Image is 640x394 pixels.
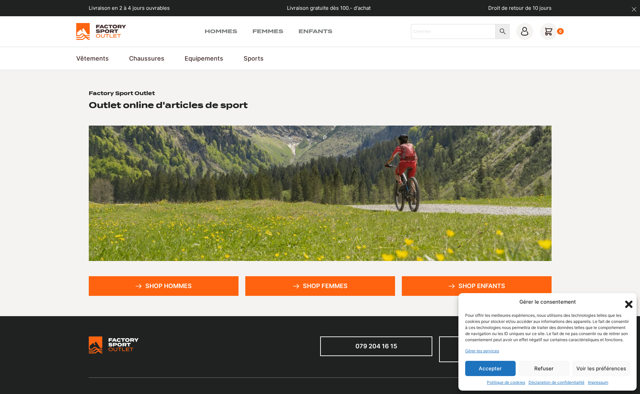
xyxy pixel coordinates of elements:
[402,276,552,296] a: Shop enfants
[628,3,640,15] button: dismiss
[529,379,584,386] a: Déclaration de confidentialité
[623,299,630,305] div: Fermer la boîte de dialogue
[89,276,239,296] a: Shop hommes
[89,336,139,353] img: Bricks Woocommerce Starter
[89,100,248,110] h2: Outlet online d'articles de sport
[487,379,525,386] a: Politique de cookies
[287,4,371,12] p: Livraison gratuite dès 100.- d'achat
[89,4,170,12] p: Livraison en 2 à 4 jours ouvrables
[76,54,109,63] a: Vêtements
[89,90,155,97] h1: Factory Sport Outlet
[519,361,570,376] button: Refuser
[439,336,552,362] a: [EMAIL_ADDRESS][DOMAIN_NAME]
[185,54,223,63] a: Equipements
[129,54,164,63] a: Chaussures
[519,298,576,306] div: Gérer le consentement
[245,276,395,296] a: Shop femmes
[465,348,499,354] a: Gérer les services
[76,23,126,40] img: Factory Sport Outlet
[205,27,237,36] a: Hommes
[465,361,516,376] button: Accepter
[252,27,283,36] a: Femmes
[557,28,564,35] div: 0
[573,361,630,376] button: Voir les préférences
[411,24,496,39] input: Chercher
[320,336,433,356] a: 079 204 16 15
[298,27,332,36] a: Enfants
[465,312,629,343] div: Pour offrir les meilleures expériences, nous utilisons des technologies telles que les cookies po...
[488,4,552,12] p: Droit de retour de 10 jours
[244,54,264,63] a: Sports
[588,379,608,386] a: Impressum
